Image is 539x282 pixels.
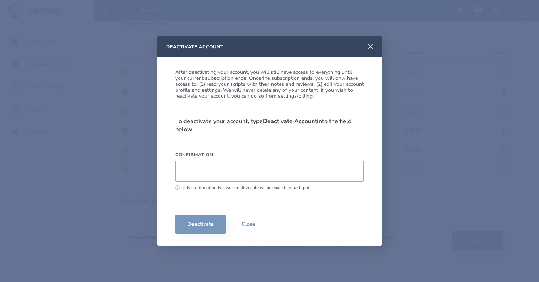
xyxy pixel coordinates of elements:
[175,152,364,158] label: Confirmation
[175,117,364,134] p: To deactivate your account, type into the field below.
[166,44,223,50] h2: Deactivate Account
[175,215,226,234] button: Deactivate
[263,117,317,125] strong: Deactivate Account
[226,215,271,234] button: Close
[175,185,364,191] label: this confirmation is case sensitive, please be exact in your input
[175,69,364,99] p: After deactivating your account, you will still have access to everything until your current subs...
